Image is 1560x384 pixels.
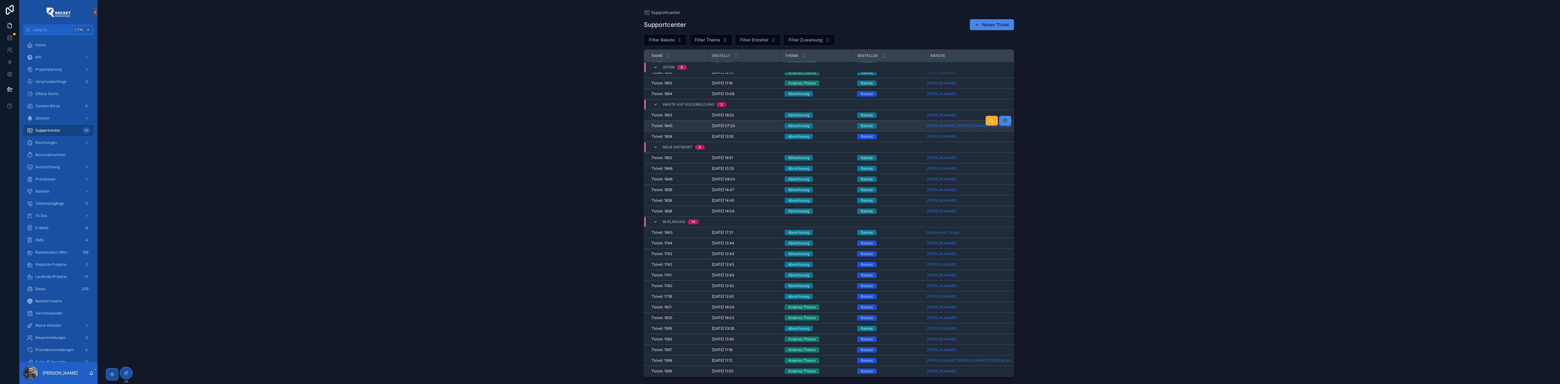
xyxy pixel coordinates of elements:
div: Rocket [861,251,873,257]
a: Rafi El Khadrawe [927,70,956,75]
div: Rocket [861,294,873,299]
div: Abrechnung [788,123,809,129]
div: Rocket [861,134,873,139]
a: [DATE] 16:04 [712,305,777,310]
span: Ticket: 1854 [651,91,672,96]
a: Abrechnung [785,155,850,161]
span: Supportcenter [651,9,680,16]
a: Auszeichnung1 [23,162,94,172]
button: Select Button [735,34,781,46]
a: [PERSON_NAME] [927,91,956,96]
a: Rakete [857,155,923,161]
a: [PERSON_NAME] [927,177,1016,182]
div: Abrechnung [788,262,809,267]
a: Ticket: 1741 [651,273,705,278]
div: scrollable content [19,35,97,362]
span: Jump to... [33,27,71,32]
span: To Dos [35,213,47,218]
span: In Klärung [663,219,685,224]
a: [DATE] 13:35 [712,134,777,139]
a: Telefoneingänge2 [23,198,94,209]
a: Rakete [857,230,923,235]
span: Ticket: 1836 [651,209,672,214]
a: [PERSON_NAME] [927,187,956,192]
span: Raketen inaktiv [35,299,62,304]
div: Rakete [861,166,873,171]
span: [PERSON_NAME] [927,283,956,288]
span: [DATE] 13:35 [712,134,734,139]
a: Vorschussanfrage2 [23,76,94,87]
span: Ticket: 1845 [651,123,672,128]
a: [DATE] 12:44 [712,241,777,246]
span: Ticket: 1834 [651,134,672,139]
span: Ticket: 1742 [651,262,672,267]
span: Ticket: 1739 [651,294,672,299]
a: Abrechnung [785,240,850,246]
span: Content Börse [35,104,60,108]
a: Rafi El Khadrawe [927,70,1016,75]
a: [DATE] 12:43 [712,262,777,267]
span: [DATE] 18:51 [712,155,733,160]
a: Abrechnung [785,112,850,118]
a: Rechnungen [23,137,94,148]
a: Rakete [857,208,923,214]
div: Rakete [861,176,873,182]
a: Rocket [857,283,923,289]
span: [DATE] 10:08 [712,91,734,96]
button: Select Button [783,34,835,46]
a: [DATE] 14:45 [712,198,777,203]
span: [DATE] 12:42 [712,283,734,288]
a: To Dos [23,210,94,221]
a: [PERSON_NAME] [927,113,956,118]
a: Rocket [857,240,923,246]
span: Ticket: 1744 [651,241,672,246]
a: [DATE] 12:10 [712,70,777,75]
span: Ticket: 1740 [651,283,672,288]
div: Abrechnung [788,294,809,299]
span: Telefoneingänge [35,201,64,206]
span: Supportcenter [35,128,60,133]
div: 168 [81,249,90,256]
span: Offen [663,65,675,70]
a: Ticket: 1834 [651,134,705,139]
a: [DATE] 09:03 [712,177,777,182]
div: Abrechnung [788,112,809,118]
span: [DATE] 07:24 [712,123,735,128]
a: [PERSON_NAME] [927,198,956,203]
a: Raketen inaktiv [23,296,94,307]
span: [DATE] 10:20 [712,166,734,171]
a: Abrechnung [785,262,850,267]
a: Abrechnung [785,134,850,139]
a: Abrechnung [785,208,850,214]
a: Deals209 [23,283,94,294]
div: Rocket [861,262,873,267]
a: [PERSON_NAME] [927,305,956,310]
span: Ticket: 1621 [651,305,672,310]
span: [DATE] 19:02 [712,113,734,118]
div: Abrechnung [788,166,809,171]
div: Rakete [861,80,873,86]
a: Abrechnung [785,251,850,257]
a: Ticket: 1744 [651,241,705,246]
span: Filter Rakete [649,37,675,43]
a: Anderes Thema [785,70,850,75]
span: [PERSON_NAME] [927,177,956,182]
span: Projektplanung [35,67,62,72]
a: Ticket: 1621 [651,305,705,310]
span: Terminkalender [35,311,63,316]
span: [PERSON_NAME] [927,241,956,246]
span: [PERSON_NAME] [927,273,956,278]
span: Raketen [35,189,50,194]
span: [DATE] 12:44 [712,241,734,246]
a: [PERSON_NAME] [927,113,1016,118]
span: Laufende Projekte [35,274,67,279]
div: Abrechnung [788,176,809,182]
span: [DATE] 11:18 [712,81,732,86]
a: [PERSON_NAME] [927,251,956,256]
a: [PERSON_NAME] [927,81,956,86]
a: Ticket: 1838 [651,198,705,203]
a: Provisionen [23,174,94,185]
a: Rakete [857,166,923,171]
